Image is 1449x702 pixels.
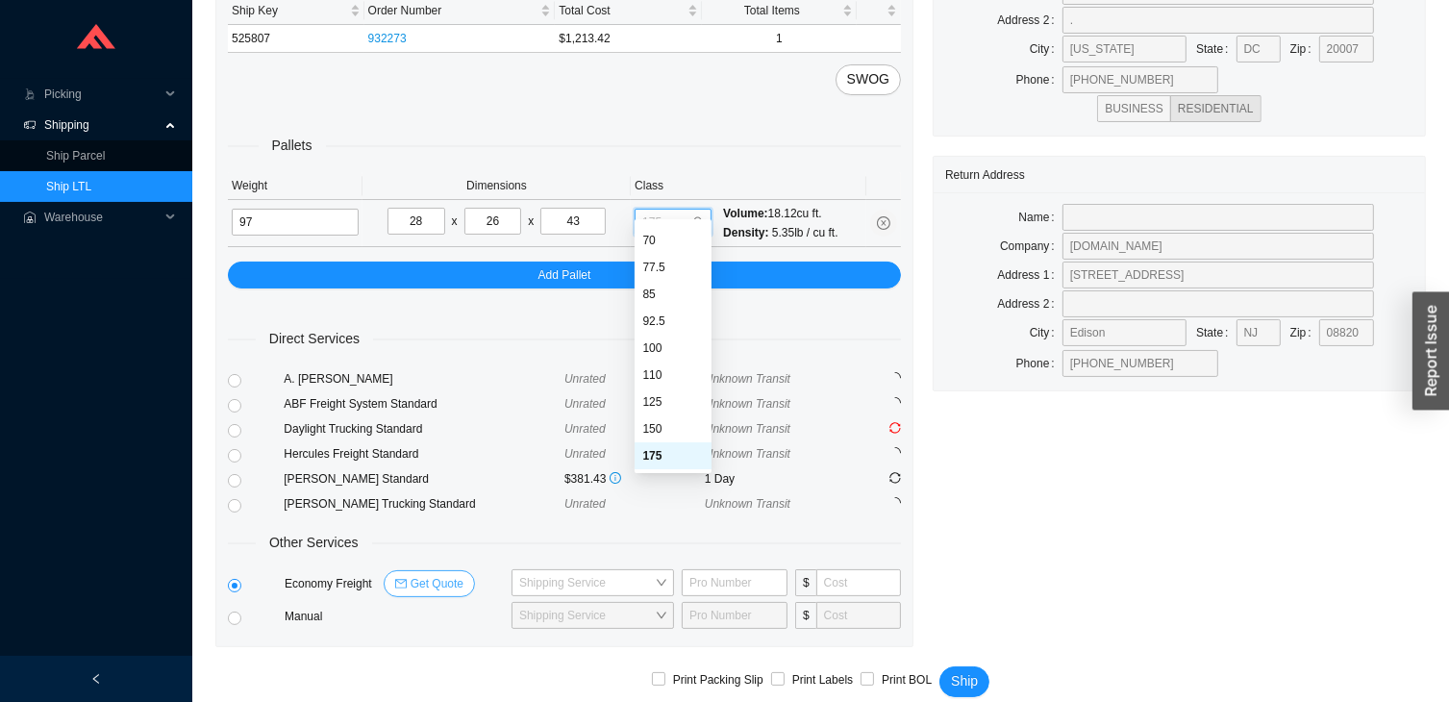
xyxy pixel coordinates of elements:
div: 175 [635,442,712,469]
label: Name [1018,204,1062,231]
div: x [528,212,534,231]
span: Total Cost [559,1,683,20]
span: Pallets [259,135,326,157]
span: RESIDENTIAL [1178,102,1254,115]
label: Phone [1016,66,1062,93]
th: Dimensions [362,172,631,200]
span: $ [795,569,816,596]
span: Total Items [706,1,839,20]
div: 150 [642,420,704,438]
input: Pro Number [682,569,787,596]
div: 150 [635,415,712,442]
label: Phone [1016,350,1062,377]
td: $1,213.42 [555,25,701,53]
input: H [540,208,606,235]
div: 18.12 cu ft. [723,204,837,223]
label: Address 1 [997,262,1062,288]
td: 1 [702,25,858,53]
span: left [90,673,102,685]
span: sync [889,472,901,484]
span: sync [889,422,901,434]
span: Unknown Transit [705,422,790,436]
div: 125 [635,389,712,415]
div: 70 [635,227,712,254]
div: 77.5 [642,259,704,276]
a: Ship LTL [46,180,91,193]
span: Unrated [564,497,606,511]
div: A. [PERSON_NAME] [284,369,564,389]
span: Unknown Transit [705,397,790,411]
span: Add Pallet [538,265,591,285]
button: mailGet Quote [384,570,475,597]
label: State [1196,319,1236,346]
div: Manual [281,607,508,626]
label: City [1030,319,1062,346]
span: Order Number [368,1,537,20]
span: BUSINESS [1105,102,1163,115]
span: Picking [44,79,160,110]
span: mail [395,578,407,591]
span: $ [795,602,816,629]
span: SWOG [847,68,889,90]
span: Unknown Transit [705,372,790,386]
input: L [387,208,445,235]
span: info-circle [610,472,621,484]
span: Unrated [564,422,606,436]
div: 110 [635,362,712,389]
label: Address 2 [997,7,1062,34]
a: 932273 [368,32,407,45]
label: Zip [1290,319,1319,346]
span: Print BOL [874,670,939,689]
span: Print Labels [785,670,861,689]
input: Cost [816,602,901,629]
span: Unrated [564,397,606,411]
input: Pro Number [682,602,787,629]
td: 525807 [228,25,364,53]
span: loading [888,497,901,510]
span: loading [888,447,901,460]
div: 85 [642,286,704,303]
th: Weight [228,172,362,200]
label: Address 2 [997,290,1062,317]
div: x [452,212,458,231]
span: loading [888,397,901,410]
div: 110 [642,366,704,384]
span: Print Packing Slip [665,670,771,689]
div: 77.5 [635,254,712,281]
div: $381.43 [564,469,705,489]
div: 5.35 lb / cu ft. [723,223,837,242]
label: State [1196,36,1236,63]
span: Unknown Transit [705,497,790,511]
span: Density: [723,226,768,239]
div: Return Address [945,157,1413,192]
label: Company [1000,233,1062,260]
div: 100 [635,335,712,362]
span: Ship Key [232,1,346,20]
span: loading [888,372,901,385]
input: Cost [816,569,901,596]
span: Unrated [564,447,606,461]
button: Ship [939,666,989,697]
div: 125 [642,393,704,411]
label: City [1030,36,1062,63]
button: SWOG [836,64,901,95]
div: 85 [635,281,712,308]
span: Direct Services [256,328,373,350]
div: 100 [642,339,704,357]
button: close-circle [870,210,897,237]
div: Hercules Freight Standard [284,444,564,464]
input: W [464,208,522,235]
span: Warehouse [44,202,160,233]
button: Add Pallet [228,262,901,288]
th: Class [631,172,866,200]
div: 1 Day [705,469,845,489]
div: Economy Freight [281,570,508,597]
div: [PERSON_NAME] Standard [284,469,564,489]
label: Zip [1290,36,1319,63]
div: 92.5 [642,313,704,330]
span: Get Quote [411,574,463,593]
div: [PERSON_NAME] Trucking Standard [284,494,564,514]
div: 92.5 [635,308,712,335]
a: Ship Parcel [46,149,105,163]
span: Shipping [44,110,160,140]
